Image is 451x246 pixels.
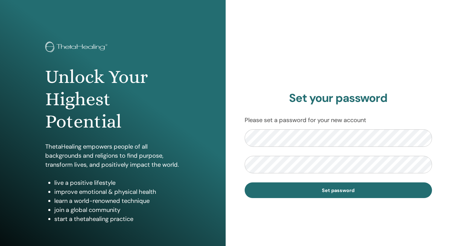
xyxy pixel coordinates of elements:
span: Set password [322,187,354,194]
button: Set password [245,182,432,198]
li: join a global community [54,205,180,214]
h1: Unlock Your Highest Potential [45,66,180,133]
li: learn a world-renowned technique [54,196,180,205]
h2: Set your password [245,91,432,105]
p: Please set a password for your new account [245,115,432,125]
li: improve emotional & physical health [54,187,180,196]
li: live a positive lifestyle [54,178,180,187]
li: start a thetahealing practice [54,214,180,223]
p: ThetaHealing empowers people of all backgrounds and religions to find purpose, transform lives, a... [45,142,180,169]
